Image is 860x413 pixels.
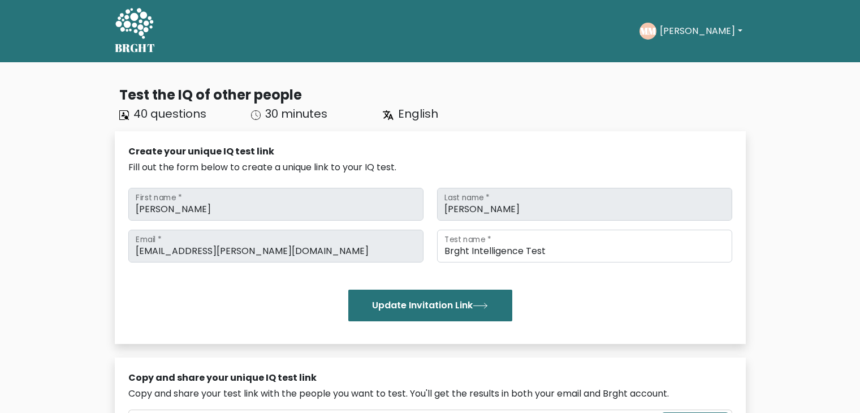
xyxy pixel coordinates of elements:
button: [PERSON_NAME] [656,24,745,38]
div: Copy and share your test link with the people you want to test. You'll get the results in both yo... [128,387,732,401]
span: 30 minutes [265,106,327,122]
h5: BRGHT [115,41,155,55]
button: Update Invitation Link [348,290,512,321]
input: Test name [437,230,732,263]
div: Copy and share your unique IQ test link [128,371,732,385]
a: BRGHT [115,5,155,58]
div: Create your unique IQ test link [128,145,732,158]
span: English [398,106,438,122]
input: Email [128,230,423,263]
input: First name [128,188,423,221]
text: MM [640,24,656,37]
span: 40 questions [133,106,206,122]
div: Fill out the form below to create a unique link to your IQ test. [128,161,732,174]
input: Last name [437,188,732,221]
div: Test the IQ of other people [119,85,746,105]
